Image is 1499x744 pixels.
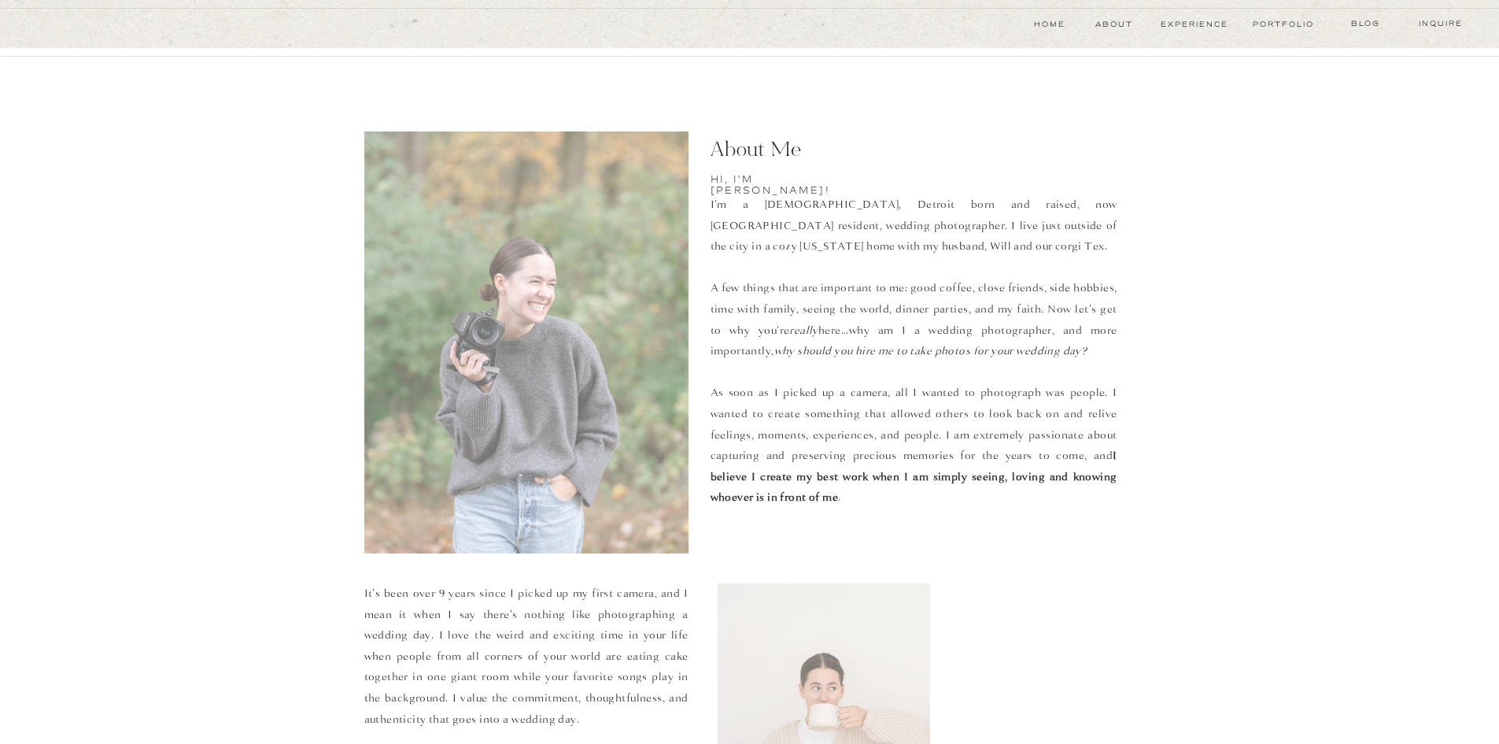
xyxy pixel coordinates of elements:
i: really [789,324,818,337]
a: blog [1335,17,1396,30]
b: I believe I create my best work when I am simply seeing, loving and knowing whoever is in front o... [711,449,1117,504]
p: I'm a [DEMOGRAPHIC_DATA], Detroit born and raised, now [GEOGRAPHIC_DATA] resident, wedding photog... [711,194,1117,542]
p: About Me [711,136,815,164]
h2: Hi, I'm [PERSON_NAME]! [711,173,815,184]
a: experience [1158,18,1230,31]
a: Home [1032,18,1067,31]
a: About [1095,18,1130,31]
i: why should you hire me to take photos for your wedding day? [774,344,1087,357]
a: Portfolio [1253,18,1312,31]
a: Inquire [1413,17,1468,30]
